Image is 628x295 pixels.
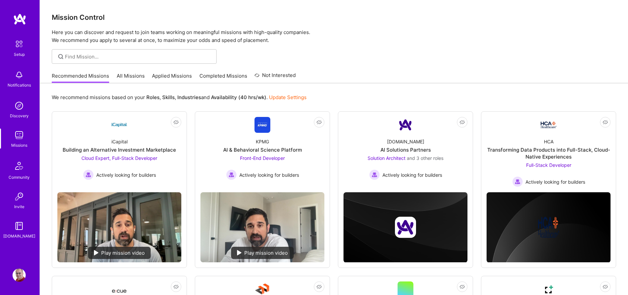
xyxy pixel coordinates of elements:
[269,94,307,100] a: Update Settings
[237,250,242,255] img: play
[88,247,151,259] div: Play mission video
[368,155,405,161] span: Solution Architect
[177,94,201,100] b: Industries
[83,169,94,180] img: Actively looking for builders
[57,192,181,262] img: No Mission
[96,171,156,178] span: Actively looking for builders
[460,284,465,289] i: icon EyeClosed
[52,72,109,83] a: Recommended Missions
[11,142,27,149] div: Missions
[200,117,324,187] a: Company LogoKPMGAI & Behavioral Science PlatformFront-End Developer Actively looking for builders...
[13,190,26,203] img: Invite
[460,120,465,125] i: icon EyeClosed
[199,72,247,83] a: Completed Missions
[211,94,266,100] b: Availability (40 hrs/wk)
[52,13,616,21] h3: Mission Control
[487,192,611,263] img: cover
[13,13,26,25] img: logo
[111,138,128,145] div: iCapital
[382,171,442,178] span: Actively looking for builders
[173,284,179,289] i: icon EyeClosed
[395,217,416,238] img: Company logo
[407,155,443,161] span: and 3 other roles
[240,155,285,161] span: Front-End Developer
[13,219,26,233] img: guide book
[57,117,181,187] a: Company LogoiCapitalBuilding an Alternative Investment MarketplaceCloud Expert, Full-Stack Develo...
[239,171,299,178] span: Actively looking for builders
[52,28,616,44] p: Here you can discover and request to join teams working on meaningful missions with high-quality ...
[254,117,270,133] img: Company Logo
[11,269,27,282] a: User Avatar
[57,53,65,60] i: icon SearchGrey
[538,217,559,238] img: Company logo
[81,155,157,161] span: Cloud Expert, Full-Stack Developer
[8,82,31,89] div: Notifications
[173,120,179,125] i: icon EyeClosed
[11,158,27,174] img: Community
[344,117,467,187] a: Company Logo[DOMAIN_NAME]AI Solutions PartnersSolution Architect and 3 other rolesActively lookin...
[254,71,296,83] a: Not Interested
[316,120,322,125] i: icon EyeClosed
[380,146,431,153] div: AI Solutions Partners
[603,120,608,125] i: icon EyeClosed
[63,146,176,153] div: Building an Alternative Investment Marketplace
[487,146,611,160] div: Transforming Data Products into Full-Stack, Cloud-Native Experiences
[223,146,302,153] div: AI & Behavioral Science Platform
[13,68,26,82] img: bell
[512,176,523,187] img: Actively looking for builders
[487,117,611,187] a: Company LogoHCATransforming Data Products into Full-Stack, Cloud-Native ExperiencesFull-Stack Dev...
[146,94,160,100] b: Roles
[398,117,413,133] img: Company Logo
[14,203,24,210] div: Invite
[14,51,25,58] div: Setup
[152,72,192,83] a: Applied Missions
[541,122,556,128] img: Company Logo
[544,138,553,145] div: HCA
[3,233,35,240] div: [DOMAIN_NAME]
[387,138,424,145] div: [DOMAIN_NAME]
[111,117,127,133] img: Company Logo
[13,99,26,112] img: discovery
[603,284,608,289] i: icon EyeClosed
[226,169,237,180] img: Actively looking for builders
[344,192,467,263] img: cover
[94,250,99,255] img: play
[369,169,380,180] img: Actively looking for builders
[13,269,26,282] img: User Avatar
[13,129,26,142] img: teamwork
[12,37,26,51] img: setup
[525,178,585,185] span: Actively looking for builders
[316,284,322,289] i: icon EyeClosed
[256,138,269,145] div: KPMG
[526,162,571,168] span: Full-Stack Developer
[162,94,175,100] b: Skills
[9,174,30,181] div: Community
[231,247,294,259] div: Play mission video
[200,192,324,262] img: No Mission
[52,94,307,101] p: We recommend missions based on your , , and .
[117,72,145,83] a: All Missions
[10,112,29,119] div: Discovery
[65,53,212,60] input: Find Mission...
